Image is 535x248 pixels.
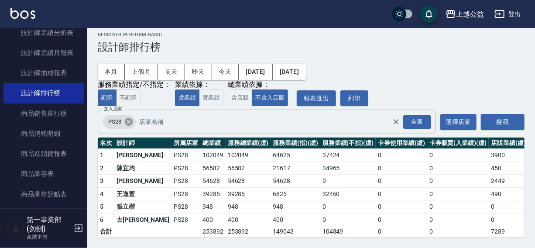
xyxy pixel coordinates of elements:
[376,213,427,226] td: 0
[114,200,171,214] td: 張立楷
[171,213,200,226] td: PS28
[427,162,489,175] td: 0
[226,149,271,162] td: 102049
[489,175,528,188] td: 2449
[228,90,252,107] button: 含店販
[171,200,200,214] td: PS28
[3,83,84,103] a: 設計師排行榜
[271,175,320,188] td: 54628
[185,64,212,80] button: 昨天
[10,8,35,19] img: Logo
[3,184,84,204] a: 商品庫存盤點表
[456,9,484,20] div: 上越公益
[3,43,84,63] a: 設計師業績月報表
[442,5,487,23] button: 上越公益
[401,114,433,131] button: Open
[320,138,376,149] th: 服務業績(不指)(虛)
[98,32,525,38] h2: Designer Perform Basic
[3,103,84,124] a: 商品銷售排行榜
[420,5,438,23] button: save
[100,152,103,158] span: 1
[491,6,525,22] button: 登出
[200,226,226,238] td: 253892
[320,175,376,188] td: 0
[226,162,271,175] td: 56582
[104,106,122,112] label: 加入店家
[271,138,320,149] th: 服務業績(指)(虛)
[171,149,200,162] td: PS28
[390,116,402,128] button: Clear
[98,64,125,80] button: 本月
[226,187,271,200] td: 39285
[100,165,103,172] span: 2
[114,138,171,149] th: 設計師
[7,220,24,237] img: Person
[320,226,376,238] td: 104849
[226,213,271,226] td: 400
[403,115,431,129] div: 全選
[226,226,271,238] td: 253892
[271,187,320,200] td: 6825
[273,64,306,80] button: [DATE]
[100,177,103,184] span: 3
[200,213,226,226] td: 400
[98,90,117,107] button: 顯示
[297,90,336,107] a: 報表匯出
[489,187,528,200] td: 490
[100,216,103,223] span: 6
[200,175,226,188] td: 54628
[98,80,171,90] div: 服務業績指定/不指定：
[98,138,114,149] th: 名次
[114,175,171,188] td: [PERSON_NAME]
[226,138,271,149] th: 服務總業績(虛)
[171,187,200,200] td: PS28
[103,115,136,129] div: PS28
[200,200,226,214] td: 948
[427,200,489,214] td: 0
[27,233,71,241] p: 高階主管
[427,213,489,226] td: 0
[427,149,489,162] td: 0
[100,190,103,197] span: 4
[3,204,84,224] a: 會員卡銷售報表
[103,117,127,126] span: PS28
[226,175,271,188] td: 54628
[271,213,320,226] td: 400
[199,90,223,107] button: 實業績
[320,200,376,214] td: 0
[427,187,489,200] td: 0
[271,149,320,162] td: 64625
[489,149,528,162] td: 3900
[125,64,158,80] button: 上個月
[271,200,320,214] td: 948
[489,213,528,226] td: 0
[27,216,71,233] h5: 第一事業部 (勿刪)
[376,138,427,149] th: 卡券使用業績(虛)
[320,162,376,175] td: 34965
[489,226,528,238] td: 7289
[271,162,320,175] td: 21617
[171,175,200,188] td: PS28
[376,175,427,188] td: 0
[175,90,199,107] button: 虛業績
[427,175,489,188] td: 0
[200,162,226,175] td: 56582
[98,41,525,53] h3: 設計師排行榜
[239,64,272,80] button: [DATE]
[3,124,84,144] a: 商品消耗明細
[3,144,84,164] a: 商品進銷貨報表
[489,200,528,214] td: 0
[3,23,84,43] a: 設計師業績分析表
[376,226,427,238] td: 0
[98,226,114,238] td: 合計
[158,64,185,80] button: 前天
[137,114,408,130] input: 店家名稱
[3,164,84,184] a: 商品庫存表
[114,213,171,226] td: 古[PERSON_NAME]
[226,200,271,214] td: 948
[376,149,427,162] td: 0
[376,200,427,214] td: 0
[114,149,171,162] td: [PERSON_NAME]
[427,226,489,238] td: 0
[252,90,288,107] button: 不含入店販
